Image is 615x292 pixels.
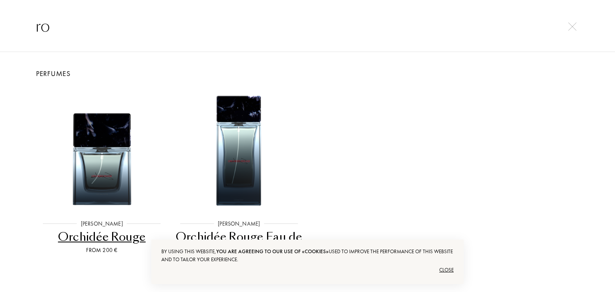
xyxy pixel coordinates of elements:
[216,248,329,255] span: you are agreeing to our use of «cookies»
[33,79,171,280] a: Orchidée Rouge[PERSON_NAME]Orchidée RougeFrom 200 €
[161,248,454,264] div: By using this website, used to improve the performance of this website and to tailor your experie...
[77,220,127,228] div: [PERSON_NAME]
[214,220,264,228] div: [PERSON_NAME]
[171,79,308,280] a: Orchidée Rouge Eau de Parfum[PERSON_NAME]Orchidée Rouge Eau de ParfumFrom 230 €
[36,246,167,254] div: From 200 €
[161,264,454,276] div: Close
[36,229,167,245] div: Orchidée Rouge
[174,229,305,261] div: Orchidée Rouge Eau de Parfum
[177,88,301,211] img: Orchidée Rouge Eau de Parfum
[27,68,588,79] div: Perfumes
[40,88,163,211] img: Orchidée Rouge
[19,14,596,38] input: Search
[568,22,577,31] img: cross.svg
